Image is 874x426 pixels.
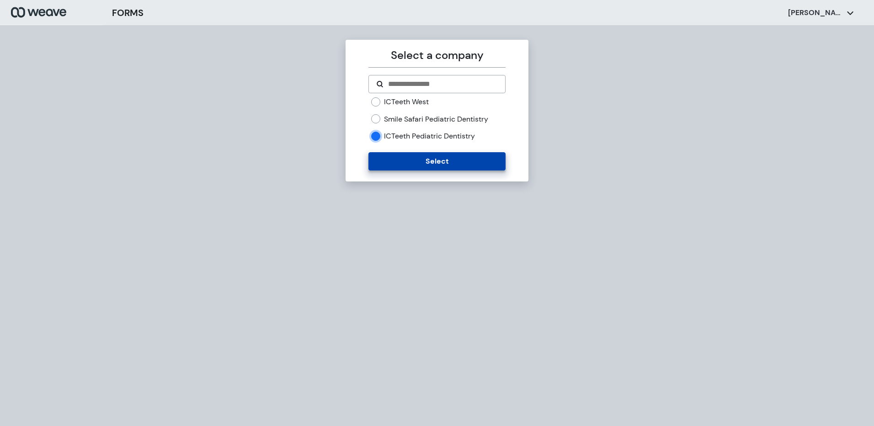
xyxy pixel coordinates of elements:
p: [PERSON_NAME] [788,8,843,18]
button: Select [368,152,505,170]
p: Select a company [368,47,505,64]
label: ICTeeth West [384,97,429,107]
label: Smile Safari Pediatric Dentistry [384,114,488,124]
input: Search [387,79,497,90]
h3: FORMS [112,6,144,20]
label: ICTeeth Pediatric Dentistry [384,131,475,141]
